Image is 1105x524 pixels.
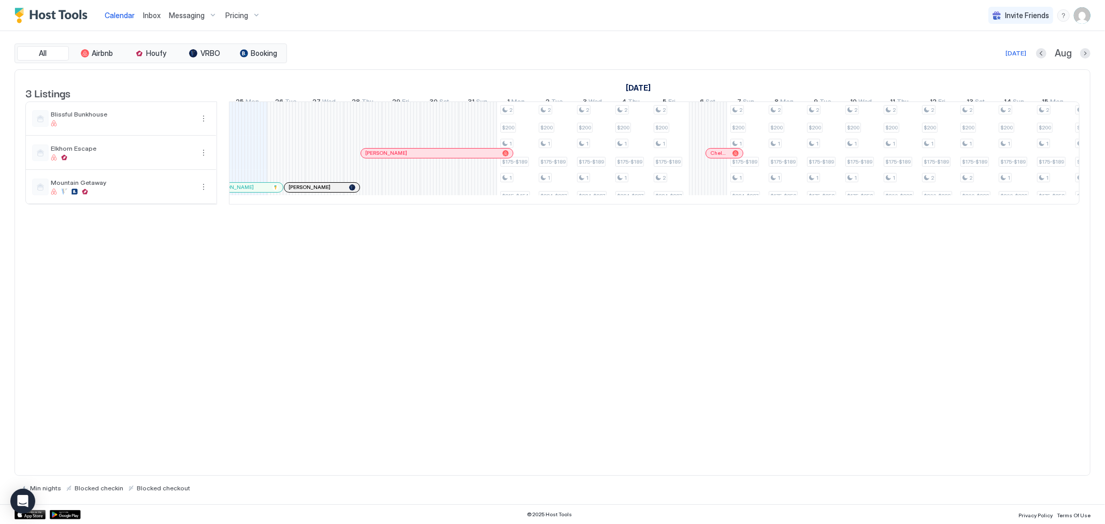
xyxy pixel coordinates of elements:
[10,489,35,514] div: Open Intercom Messenger
[858,97,872,108] span: Wed
[105,11,135,20] span: Calendar
[403,97,410,108] span: Fri
[1046,174,1049,181] span: 1
[1077,193,1103,199] span: $175-$252
[502,124,514,131] span: $200
[586,140,589,147] span: 1
[105,10,135,21] a: Calendar
[847,158,872,165] span: $175-$189
[552,97,563,108] span: Tue
[663,174,666,181] span: 2
[930,97,937,108] span: 12
[1046,107,1049,113] span: 2
[71,46,123,61] button: Airbnb
[1002,95,1027,110] a: September 14, 2025
[1000,124,1013,131] span: $200
[15,8,92,23] a: Host Tools Logo
[739,140,742,147] span: 1
[586,107,589,113] span: 2
[809,158,834,165] span: $175-$189
[1079,95,1103,110] a: September 16, 2025
[1018,509,1053,520] a: Privacy Policy
[617,158,642,165] span: $175-$189
[772,95,797,110] a: September 8, 2025
[655,124,668,131] span: $200
[809,193,835,199] span: $175-$252
[527,511,572,518] span: © 2025 Host Tools
[30,484,61,492] span: Min nights
[540,158,566,165] span: $175-$189
[147,49,167,58] span: Houfy
[310,95,339,110] a: August 27, 2025
[125,46,177,61] button: Houfy
[663,107,666,113] span: 2
[814,97,819,108] span: 9
[540,124,553,131] span: $200
[847,124,859,131] span: $200
[738,97,742,108] span: 7
[507,97,510,108] span: 1
[962,124,974,131] span: $200
[197,181,210,193] button: More options
[770,193,796,199] span: $175-$252
[1080,48,1090,59] button: Next month
[1039,95,1066,110] a: September 15, 2025
[927,95,948,110] a: September 12, 2025
[236,97,245,108] span: 25
[1046,140,1049,147] span: 1
[887,95,911,110] a: September 11, 2025
[663,140,665,147] span: 1
[15,510,46,519] a: App Store
[924,158,949,165] span: $175-$189
[854,140,857,147] span: 1
[624,140,627,147] span: 1
[589,97,602,108] span: Wed
[169,11,205,20] span: Messaging
[732,193,758,199] span: $234-$337
[812,95,834,110] a: September 9, 2025
[623,80,653,95] a: September 1, 2025
[809,124,821,131] span: $200
[509,140,512,147] span: 1
[706,97,715,108] span: Sat
[51,144,193,152] span: Elkhorn Escape
[1008,174,1010,181] span: 1
[276,97,284,108] span: 26
[1057,9,1070,22] div: menu
[624,174,627,181] span: 1
[427,95,452,110] a: August 30, 2025
[854,107,857,113] span: 2
[511,97,525,108] span: Mon
[962,193,989,199] span: $200-$288
[197,112,210,125] button: More options
[1042,97,1049,108] span: 15
[663,97,667,108] span: 5
[92,49,113,58] span: Airbnb
[893,174,895,181] span: 1
[323,97,336,108] span: Wed
[579,193,605,199] span: $234-$337
[583,97,587,108] span: 3
[965,95,988,110] a: September 13, 2025
[197,147,210,159] div: menu
[1039,158,1064,165] span: $175-$189
[931,107,934,113] span: 2
[1036,48,1046,59] button: Previous month
[893,107,896,113] span: 2
[669,97,676,108] span: Fri
[390,95,412,110] a: August 29, 2025
[931,140,934,147] span: 1
[770,158,796,165] span: $175-$189
[885,124,898,131] span: $200
[50,510,81,519] a: Google Play Store
[143,11,161,20] span: Inbox
[847,193,873,199] span: $175-$252
[75,484,123,492] span: Blocked checkin
[850,97,857,108] span: 10
[197,112,210,125] div: menu
[732,124,744,131] span: $200
[502,193,528,199] span: $315-$454
[967,97,974,108] span: 13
